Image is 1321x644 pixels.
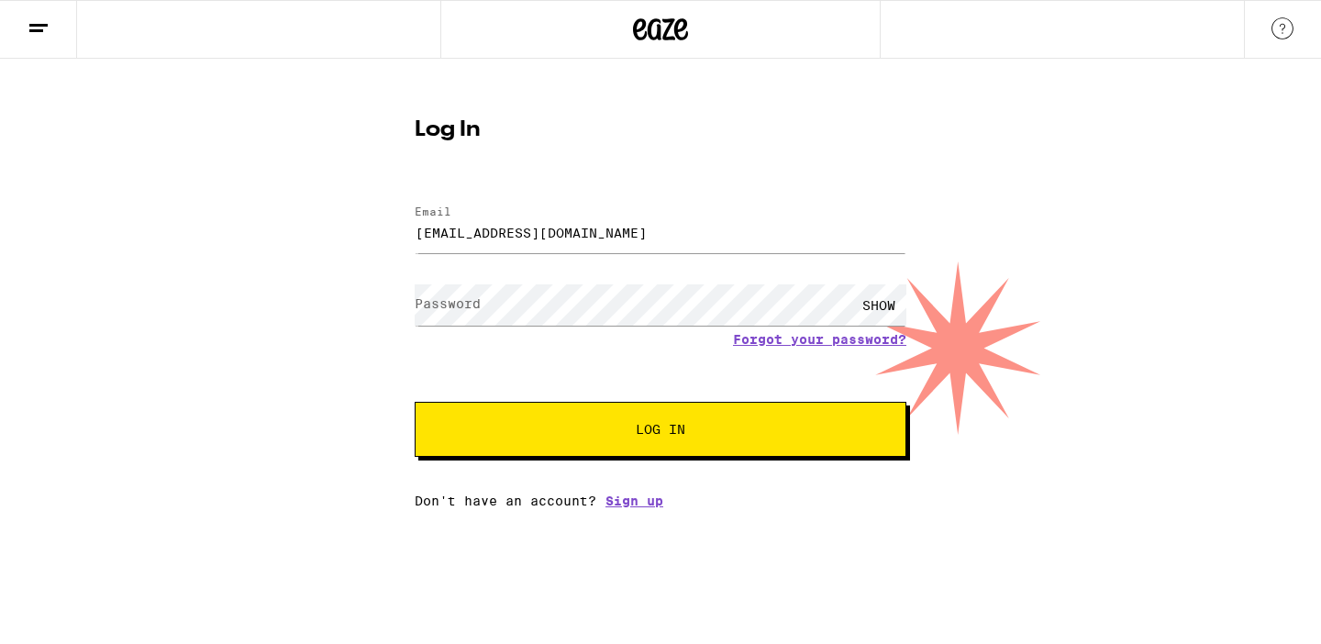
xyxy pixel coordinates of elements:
[636,423,685,436] span: Log In
[733,332,906,347] a: Forgot your password?
[415,119,906,141] h1: Log In
[415,402,906,457] button: Log In
[415,296,481,311] label: Password
[415,494,906,508] div: Don't have an account?
[415,212,906,253] input: Email
[605,494,663,508] a: Sign up
[851,284,906,326] div: SHOW
[415,205,451,217] label: Email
